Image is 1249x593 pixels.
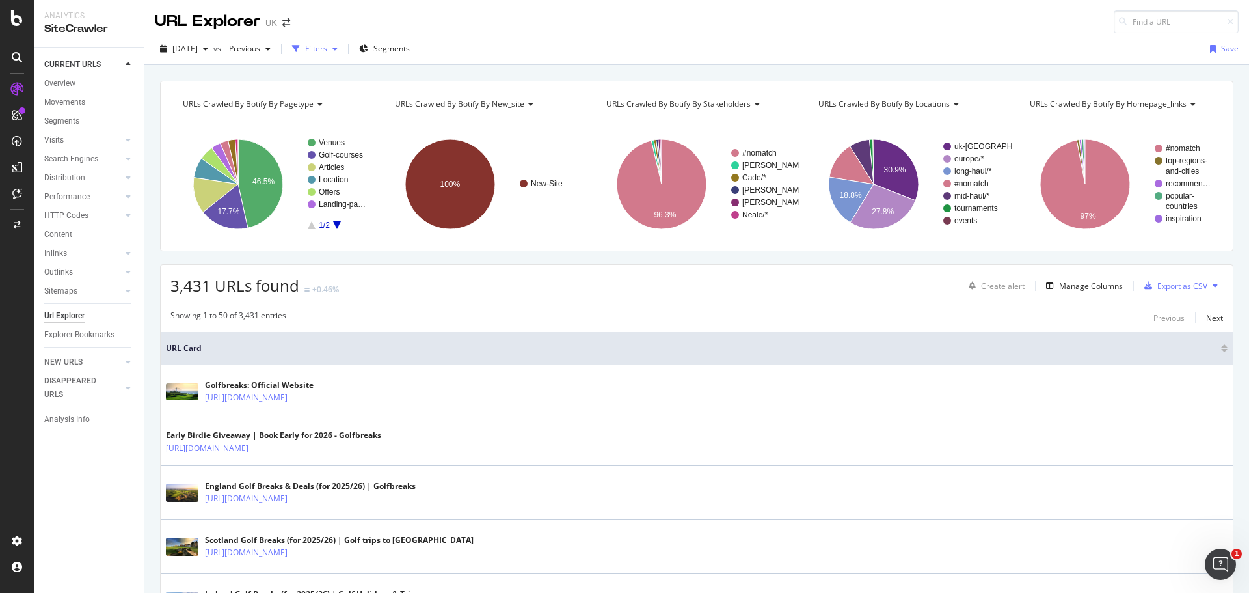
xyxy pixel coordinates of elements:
span: URLs Crawled By Botify By homepage_links [1030,98,1187,109]
text: uk-[GEOGRAPHIC_DATA]/* [954,142,1052,151]
a: NEW URLS [44,355,122,369]
svg: A chart. [806,128,1012,241]
a: Overview [44,77,135,90]
text: Location [319,175,348,184]
div: Visits [44,133,64,147]
div: Sitemaps [44,284,77,298]
a: Inlinks [44,247,122,260]
div: arrow-right-arrow-left [282,18,290,27]
text: Offers [319,187,340,197]
button: Previous [1153,310,1185,325]
div: CURRENT URLS [44,58,101,72]
a: Explorer Bookmarks [44,328,135,342]
text: tournaments [954,204,998,213]
button: Create alert [963,275,1025,296]
text: 18.8% [839,191,861,200]
a: [URL][DOMAIN_NAME] [205,391,288,404]
text: 1/2 [319,221,330,230]
h4: URLs Crawled By Botify By pagetype [180,94,364,115]
span: 2025 Aug. 30th [172,43,198,54]
text: popular- [1166,191,1194,200]
a: Segments [44,115,135,128]
div: Save [1221,43,1239,54]
div: HTTP Codes [44,209,88,223]
button: Export as CSV [1139,275,1207,296]
div: Showing 1 to 50 of 3,431 entries [170,310,286,325]
span: vs [213,43,224,54]
div: URL Explorer [155,10,260,33]
img: main image [166,484,198,502]
span: URLs Crawled By Botify By pagetype [183,98,314,109]
span: 3,431 URLs found [170,275,299,296]
button: Manage Columns [1041,278,1123,294]
span: URLs Crawled By Botify By locations [818,98,950,109]
div: SiteCrawler [44,21,133,36]
text: New-Site [531,179,563,188]
div: DISAPPEARED URLS [44,374,110,402]
a: Url Explorer [44,309,135,323]
a: [URL][DOMAIN_NAME] [166,442,248,455]
text: recommen… [1166,179,1211,188]
button: Segments [354,38,415,59]
svg: A chart. [383,128,588,241]
button: Save [1205,38,1239,59]
button: [DATE] [155,38,213,59]
a: Distribution [44,171,122,185]
text: 27.8% [872,207,894,216]
div: +0.46% [312,284,339,295]
text: [PERSON_NAME]/* [742,198,812,207]
a: DISAPPEARED URLS [44,374,122,402]
text: long-haul/* [954,167,992,176]
text: inspiration [1166,214,1202,223]
text: 46.5% [252,177,275,186]
a: Visits [44,133,122,147]
img: main image [166,538,198,556]
a: Content [44,228,135,241]
div: Explorer Bookmarks [44,328,114,342]
a: Outlinks [44,266,122,279]
span: URLs Crawled By Botify By new_site [395,98,524,109]
text: events [954,216,977,225]
img: Equal [304,288,310,292]
div: Content [44,228,72,241]
div: Outlinks [44,266,73,279]
svg: A chart. [594,128,799,241]
text: mid-haul/* [954,191,989,200]
div: Search Engines [44,152,98,166]
button: Next [1206,310,1223,325]
text: 30.9% [883,165,906,174]
a: Search Engines [44,152,122,166]
text: Neale/* [742,210,768,219]
div: Movements [44,96,85,109]
text: [PERSON_NAME]/* [742,161,812,170]
span: URLs Crawled By Botify By stakeholders [606,98,751,109]
text: countries [1166,202,1198,211]
text: 100% [440,180,460,189]
div: Distribution [44,171,85,185]
text: Venues [319,138,345,147]
div: England Golf Breaks & Deals (for 2025/26) | Golfbreaks [205,480,416,492]
text: Landing-pa… [319,200,366,209]
a: Analysis Info [44,413,135,426]
div: Analytics [44,10,133,21]
span: 1 [1231,549,1242,559]
a: Sitemaps [44,284,122,298]
text: [PERSON_NAME]/* [742,186,812,195]
div: Scotland Golf Breaks (for 2025/26) | Golf trips to [GEOGRAPHIC_DATA] [205,534,474,546]
a: Performance [44,190,122,204]
div: Inlinks [44,247,67,260]
div: Segments [44,115,79,128]
h4: URLs Crawled By Botify By homepage_links [1027,94,1211,115]
span: Segments [373,43,410,54]
text: 97% [1081,212,1096,221]
div: Create alert [981,281,1025,292]
a: HTTP Codes [44,209,122,223]
text: 17.7% [217,207,239,216]
div: A chart. [1017,128,1223,241]
svg: A chart. [170,128,376,241]
div: Previous [1153,312,1185,324]
a: [URL][DOMAIN_NAME] [205,546,288,559]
